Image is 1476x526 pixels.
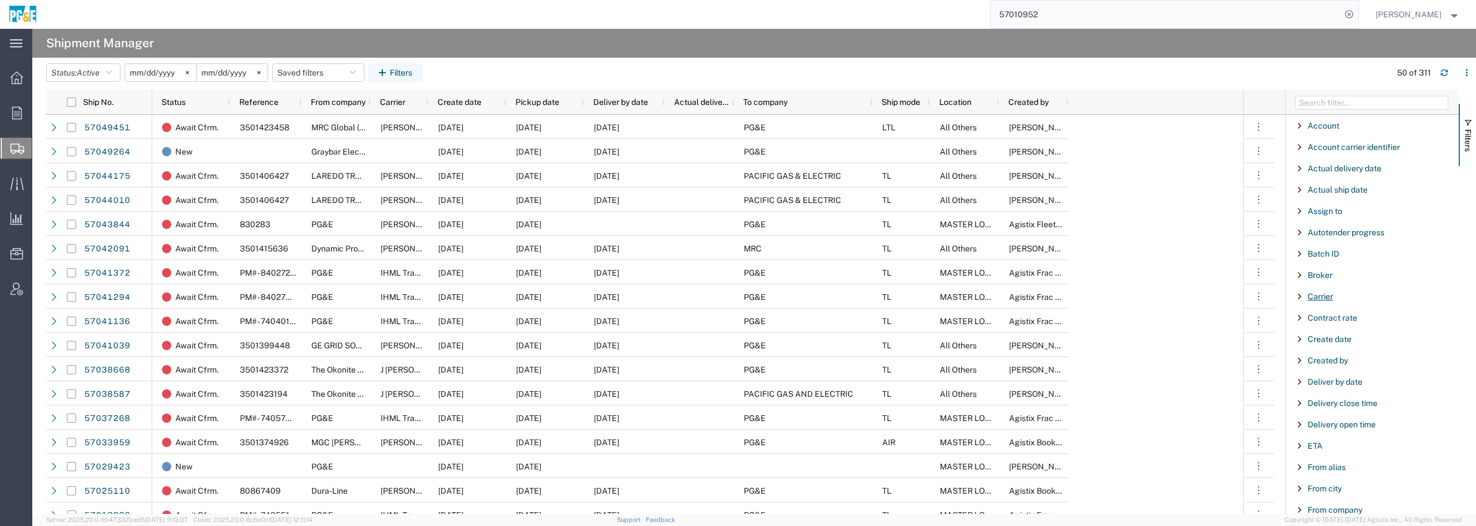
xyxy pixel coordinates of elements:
span: 80867409 [240,486,281,495]
span: 10/06/2025 [438,244,464,253]
span: Agistix Frac Tank [1009,414,1073,423]
span: C.H. Robinson [381,220,446,229]
span: 10/03/2025 [438,486,464,495]
span: MASTER LOCATION [940,510,1015,520]
span: Wendy Hetrick [1376,8,1441,21]
span: 10/04/2025 [516,220,541,229]
span: PG&E [744,414,766,423]
span: Location [939,97,972,107]
span: 3501406427 [240,196,289,205]
span: IHML Transportation Inc [381,414,470,423]
span: Reference [239,97,278,107]
button: Filters [368,63,423,82]
span: Agistix Frac Tank [1009,268,1073,277]
span: TL [882,171,891,181]
span: 10/07/2025 [516,438,541,447]
span: 10/03/2025 [516,486,541,495]
span: 10/06/2025 [516,171,541,181]
span: PG&E [311,268,333,277]
span: MASTER LOCATION [940,317,1015,326]
span: Create date [1308,335,1351,344]
span: TL [882,292,891,302]
span: PG&E [311,220,333,229]
span: 10/06/2025 [438,292,464,302]
span: Await Cfrm. [175,382,219,406]
span: Dynamic Products, Inc. [311,244,396,253]
div: 50 of 311 [1397,67,1431,79]
input: Not set [125,64,196,81]
span: From alias [1308,463,1346,472]
span: TL [882,389,891,399]
a: 57033959 [84,434,131,452]
span: 10/14/2025 [594,438,619,447]
a: 57049264 [84,143,131,161]
span: 10/10/2025 [594,123,619,132]
span: B30283 [240,220,270,229]
span: 10/09/2025 [594,486,619,495]
button: Saved filters [272,63,364,82]
span: Await Cfrm. [175,430,219,454]
a: 57041372 [84,264,131,283]
span: Carrier [1308,292,1333,301]
span: TL [882,341,891,350]
span: 3501415636 [240,244,288,253]
span: TL [882,486,891,495]
span: TL [882,365,891,374]
a: 57038668 [84,361,131,380]
span: 10/07/2025 [516,389,541,399]
span: 10/07/2025 [438,123,464,132]
span: ETA [1308,441,1323,450]
a: Feedback [646,516,675,523]
a: 57041039 [84,337,131,355]
span: 10/07/2025 [438,147,464,156]
span: To company [743,97,788,107]
span: 10/05/2025 [438,438,464,447]
span: Await Cfrm. [175,212,219,236]
span: Actual delivery date [674,97,729,107]
span: Filters [1463,129,1473,152]
a: 57038587 [84,385,131,404]
span: PM# - 74055182 [240,510,299,520]
span: PG&E [744,317,766,326]
span: All Others [940,196,977,205]
span: Await Cfrm. [175,333,219,358]
span: 10/09/2025 [594,414,619,423]
span: New [175,140,193,164]
div: Filter List 66 Filters [1286,115,1459,514]
span: TL [882,196,891,205]
span: PM# - 74057560 [240,414,301,423]
a: 57025110 [84,482,131,501]
span: 3501374926 [240,438,289,447]
span: Jose Gallardo [1009,123,1075,132]
a: 57041136 [84,313,131,331]
span: Ricky Snead [1009,147,1075,156]
span: PG&E [311,462,333,471]
span: Dura-Line [311,486,348,495]
span: Await Cfrm. [175,188,219,212]
span: Server: 2025.20.0-db47332bad5 [46,516,188,523]
span: 10/06/2025 [516,414,541,423]
span: PACIFIC GAS & ELECTRIC [744,171,841,181]
span: 10/06/2025 [438,317,464,326]
span: Mario Castellanos [1009,389,1075,399]
span: 3501406427 [240,171,289,181]
span: PG&E [311,292,333,302]
span: 10/06/2025 [438,341,464,350]
span: Batch ID [1308,249,1339,258]
input: Not set [197,64,268,81]
span: Await Cfrm. [175,309,219,333]
span: Autotender progress [1308,228,1384,237]
span: Stephanie Fafalios-Beech [1009,341,1075,350]
span: PG&E [311,510,333,520]
span: Graybar Electric Company Inc [311,147,421,156]
span: Delivery open time [1308,420,1376,429]
span: Agistix Frac Tank [1009,317,1073,326]
span: PG&E [744,438,766,447]
span: Await Cfrm. [175,261,219,285]
span: Assign to [1308,206,1342,216]
span: 10/03/2025 [438,462,464,471]
span: TL [882,414,891,423]
span: Anisa Rubio [1009,462,1075,471]
span: From company [1308,505,1362,514]
span: LAREDO TRANSLOADING SERVICES LLC. [311,171,468,181]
